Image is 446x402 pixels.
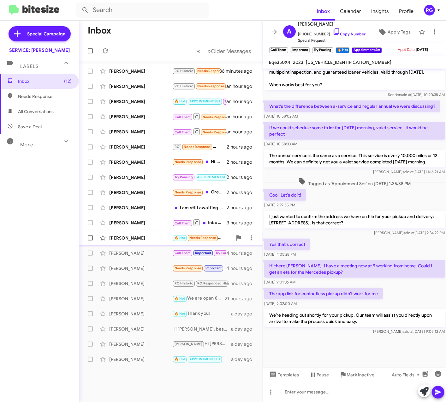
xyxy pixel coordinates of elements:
span: [DATE] 9:01:36 AM [264,280,295,284]
div: 2 hours ago [227,174,257,180]
p: I just wanted to confirm the address we have on file for your pickup and delivery: [STREET_ADDRES... [264,211,445,228]
span: 🔥 Hot [175,357,185,361]
div: an hour ago [226,98,257,105]
span: Call Them [175,221,191,225]
span: Special Request [298,37,366,44]
span: Needs Response [175,266,201,270]
div: [PERSON_NAME] [109,159,172,165]
div: We’re heading out shortly for your pickup. Our team will assist you directly upon arrival to make... [172,249,226,257]
div: 3 hours ago [227,220,257,226]
span: 🔥 Hot [175,99,185,103]
span: [DATE] 4:05:28 PM [264,252,296,257]
span: RO [175,145,180,149]
span: [DATE] 10:58:02 AM [264,114,298,119]
div: [PERSON_NAME] [109,311,172,317]
p: The annual service is the same as a service. This service is every 10,000 miles or 12 months. We ... [264,150,445,167]
span: said at [403,230,414,235]
div: 4 hours ago [226,265,257,271]
div: Inbound Call [172,128,226,136]
span: APPOINTMENT SET [189,357,220,361]
div: a day ago [231,356,258,362]
div: RG [424,5,435,15]
span: Try Pausing [175,175,193,179]
span: Apply Tags [388,26,411,38]
span: Call Them [175,130,191,134]
div: Hey [PERSON_NAME], I've been in the lobby about 20 minutes and need to get back to work. Are you ... [172,280,227,287]
a: Special Campaign [9,26,71,41]
span: Auto Fields [392,369,422,381]
span: 🔥 Hot [175,312,185,316]
span: [PERSON_NAME] [DATE] 9:09:12 AM [373,329,445,334]
div: Hi [PERSON_NAME], Thanks for the offer. I'm scheduled [DATE] at 1pm forA service with [PERSON_NAME]. [172,67,220,75]
div: [PERSON_NAME] [109,144,172,150]
span: 2023 [293,59,304,65]
a: Profile [394,2,419,21]
span: APPOINTMENT SET [189,99,220,103]
div: [PERSON_NAME] [109,129,172,135]
div: 2 hours ago [227,159,257,165]
span: Needs Response [184,145,211,149]
span: Needs Response [175,160,201,164]
div: a day ago [231,341,258,347]
span: Important [195,251,211,255]
nav: Page navigation example [193,45,255,58]
div: What's included in A vrs B service? [172,82,226,90]
span: APPOINTMENT SET [197,175,228,179]
span: Needs Response [175,190,201,194]
div: Hi [PERSON_NAME], based on our records it looks like your due for routine service again. You have... [172,326,231,332]
div: 2 hours ago [227,189,257,196]
div: 36 minutes ago [220,68,258,74]
span: Needs Response [197,84,224,88]
span: Labels [20,64,39,69]
div: [PERSON_NAME] [109,204,172,211]
div: an hour ago [226,83,257,89]
small: 🔥 Hot [336,47,349,53]
div: Great service team they took care of my issues very pleased [172,189,227,196]
span: Needs Response [189,236,216,240]
div: Hi we sold it. Thank you! [172,158,227,166]
span: said at [400,92,411,97]
div: Hi [PERSON_NAME], can you share the maintenance and repair history of my car? [172,265,226,272]
button: Pause [304,369,334,381]
small: Call Them [269,47,288,53]
button: Previous [193,45,204,58]
span: Inbox [18,78,72,84]
span: Eqe350X4 [269,59,291,65]
div: [PERSON_NAME] [109,98,172,105]
span: Mark Inactive [347,369,375,381]
span: [DATE] [416,47,428,52]
span: Older Messages [211,48,251,55]
span: [PERSON_NAME] [DATE] 2:34:22 PM [374,230,445,235]
span: [PERSON_NAME] [175,342,203,346]
div: [PERSON_NAME] [109,113,172,120]
div: Thank you [172,356,231,363]
span: Templates [268,369,299,381]
span: Try Pausing [216,251,234,255]
span: Call Them [175,115,191,119]
a: Inbox [312,2,335,21]
div: Thank you! [172,310,231,317]
small: Try Pausing [312,47,333,53]
span: Needs Response [203,115,229,119]
div: 4 hours ago [226,250,257,256]
span: 🔥 Hot [175,236,185,240]
div: [PERSON_NAME] [109,83,172,89]
span: RO Historic [175,84,193,88]
p: The app link for contactless pickup didn't work for me [264,288,383,299]
span: Insights [366,2,394,21]
span: Save a Deal [18,124,42,130]
div: We are open 8:00am-4:00pm we can also reserve you a loaner [172,295,225,302]
div: an hour ago [226,113,257,120]
span: said at [402,169,413,174]
div: [PERSON_NAME] [109,326,172,332]
div: [PERSON_NAME] [109,250,172,256]
span: said at [402,329,413,334]
span: Special Campaign [27,31,66,37]
span: [US_VEHICLE_IDENTIFICATION_NUMBER] [306,59,392,65]
span: 🔥 Hot [175,296,185,301]
p: What's the difference between a-service and regular annual we were discussing? [264,100,440,112]
div: a day ago [231,326,258,332]
div: Inbound Call [172,113,226,120]
div: an hour ago [226,129,257,135]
